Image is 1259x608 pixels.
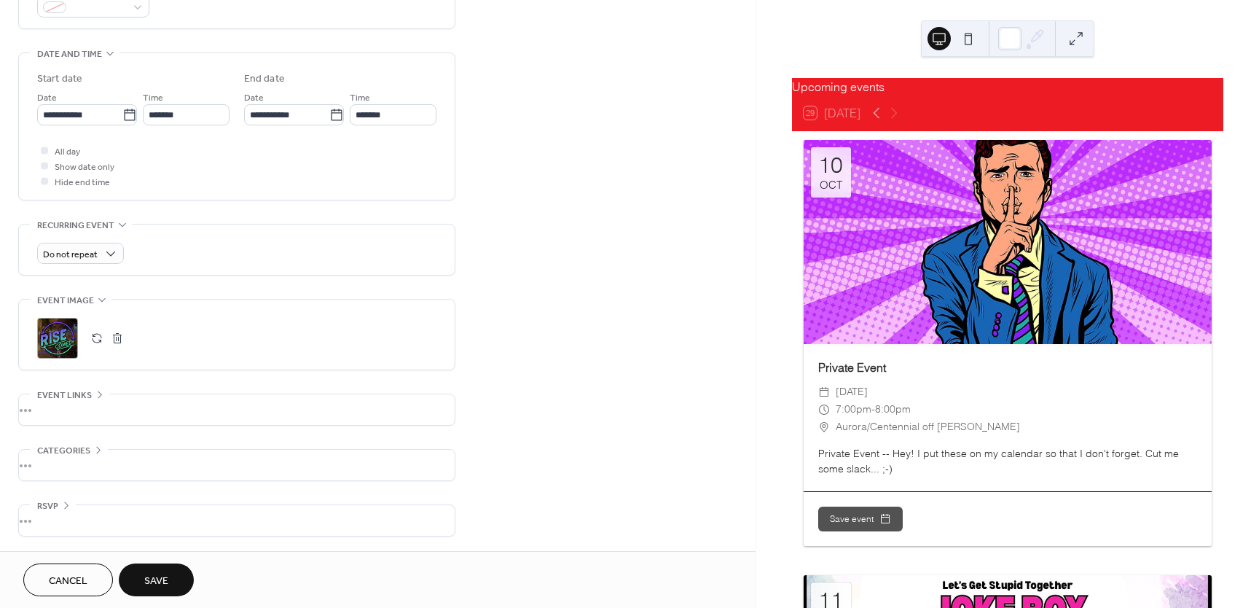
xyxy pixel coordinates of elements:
span: 8:00pm [875,401,911,418]
span: Categories [37,443,90,459]
span: Event image [37,293,94,308]
div: Start date [37,71,82,87]
span: Date and time [37,47,102,62]
div: ; [37,318,78,359]
div: Upcoming events [792,78,1223,96]
span: Save [144,574,168,589]
div: Private Event [804,359,1212,376]
span: Cancel [49,574,87,589]
div: ​ [818,383,830,401]
button: Save [119,564,194,596]
div: Private Event -- Hey! I put these on my calendar so that I don't forget. Cut me some slack... ;-) [804,446,1212,477]
span: Date [244,90,264,106]
button: Save event [818,507,903,531]
div: ••• [19,394,455,425]
span: 7:00pm [836,401,871,418]
span: Event links [37,388,92,403]
div: ​ [818,401,830,418]
span: RSVP [37,499,58,514]
span: Time [143,90,163,106]
span: Show date only [55,160,114,175]
button: Cancel [23,564,113,596]
span: All day [55,144,80,160]
span: Hide end time [55,175,110,190]
span: [DATE] [836,383,868,401]
span: Time [350,90,370,106]
span: Do not repeat [43,246,98,263]
div: ​ [818,418,830,436]
div: 10 [818,155,843,176]
span: Recurring event [37,218,114,233]
div: ••• [19,505,455,536]
span: - [871,401,875,418]
div: Oct [820,179,842,190]
div: End date [244,71,285,87]
span: Date [37,90,57,106]
span: Aurora/Centennial off [PERSON_NAME] [836,418,1020,436]
div: ••• [19,450,455,480]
